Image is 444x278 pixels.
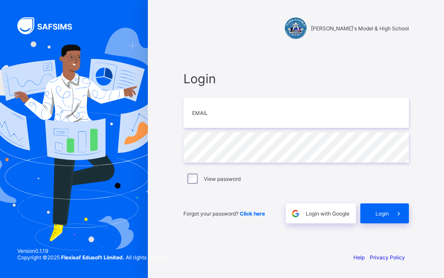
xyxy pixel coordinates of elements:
[353,254,365,261] a: Help
[291,209,300,219] img: google.396cfc9801f0270233282035f929180a.svg
[370,254,405,261] a: Privacy Policy
[17,254,170,261] span: Copyright © 2025 All rights reserved.
[204,176,241,182] label: View password
[240,210,265,217] a: Click here
[17,248,170,254] span: Version 0.1.19
[375,210,389,217] span: Login
[306,210,349,217] span: Login with Google
[183,71,409,86] span: Login
[183,210,265,217] span: Forgot your password?
[17,17,82,34] img: SAFSIMS Logo
[311,25,409,32] span: [PERSON_NAME]'s Model & High School
[61,254,124,261] strong: Flexisaf Edusoft Limited.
